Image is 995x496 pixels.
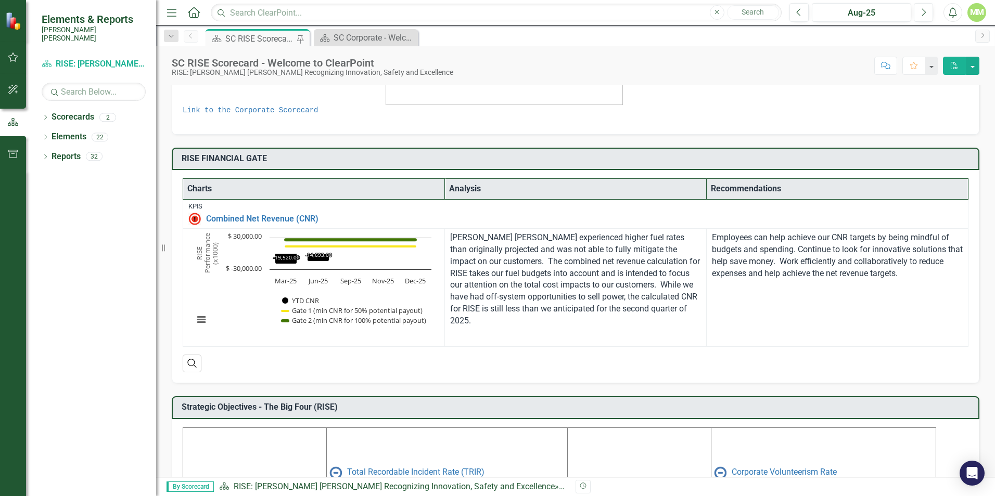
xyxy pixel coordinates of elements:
text: -19,520.00 [273,254,300,261]
a: Link to the Corporate Scorecard [183,106,318,114]
a: Corporate Volunteerism Rate [732,467,837,477]
button: MM [967,3,986,22]
div: 2 [99,113,116,122]
a: RISE: [PERSON_NAME] [PERSON_NAME] Recognizing Innovation, Safety and Excellence [234,481,555,491]
div: SC RISE Scorecard - Welcome to ClearPoint [172,57,453,69]
img: No Information [329,466,342,479]
button: Aug-25 [812,3,911,22]
a: Combined Net Revenue (CNR) [206,214,963,224]
div: RISE: [PERSON_NAME] [PERSON_NAME] Recognizing Innovation, Safety and Excellence [172,69,453,76]
span: Search [742,8,764,16]
img: No Information [714,466,726,479]
div: Aug-25 [815,7,908,19]
button: Show Gate 1 (min CNR for 50% potential payout) [282,306,423,315]
a: Reports [52,151,81,163]
text: RISE Performance (x1000) [195,233,220,273]
a: SC Corporate - Welcome to ClearPoint [316,31,415,44]
text: Dec-25 [405,276,426,285]
img: Not Meeting Target [188,213,201,225]
text: $ 30,000.00 [228,231,262,241]
text: Sep-25 [340,276,361,285]
g: Gate 2 (min CNR for 100% potential payout), series 3 of 3. Line with 5 data points. [284,238,417,242]
a: Total Recordable Incident Rate (TRIR) [347,467,484,477]
text: Mar-25 [275,276,297,285]
span: [PERSON_NAME] [PERSON_NAME] experienced higher fuel rates than originally projected and was not a... [450,232,700,325]
button: Search [727,5,779,20]
div: Open Intercom Messenger [960,461,985,486]
input: Search ClearPoint... [211,4,782,22]
input: Search Below... [42,83,146,101]
button: Show YTD CNR [282,296,320,305]
path: Mar-25, -19,520. YTD CNR . [275,254,297,264]
div: SC RISE Scorecard - Welcome to ClearPoint [225,32,294,45]
a: Elements [52,131,86,143]
text: $ -30,000.00 [226,264,262,273]
div: Chart. Highcharts interactive chart. [188,232,439,336]
path: Jun-25, -14,693. YTD CNR . [308,254,329,262]
svg: Interactive chart [188,232,437,336]
div: SC Corporate - Welcome to ClearPoint [334,31,415,44]
text: Nov-25 [372,276,394,285]
div: 22 [92,133,108,141]
span: By Scorecard [167,481,214,492]
button: Show Gate 2 (min CNR for 100% potential payout) [283,316,427,325]
h3: RISE FINANCIAL GATE [182,154,973,163]
small: [PERSON_NAME] [PERSON_NAME] [42,25,146,43]
button: View chart menu, Chart [194,312,209,327]
div: » [219,481,568,493]
a: RISE: [PERSON_NAME] [PERSON_NAME] Recognizing Innovation, Safety and Excellence [42,58,146,70]
a: Scorecards [52,111,94,123]
text: Jun-25 [308,276,328,285]
div: 32 [86,152,103,161]
img: ClearPoint Strategy [5,11,24,30]
h3: Strategic Objectives - The Big Four (RISE) [182,402,973,412]
div: KPIs [188,203,963,210]
p: Employees can help achieve our CNR targets by being mindful of budgets and spending. Continue to ... [712,232,963,279]
span: Elements & Reports [42,13,146,25]
text: -14,693.00 [305,251,332,258]
g: Gate 1 (min CNR for 50% potential payout), series 2 of 3. Line with 5 data points. [284,244,417,249]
